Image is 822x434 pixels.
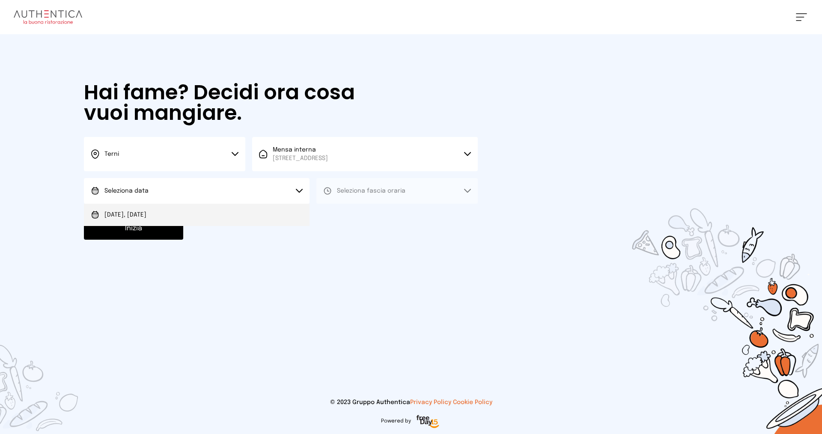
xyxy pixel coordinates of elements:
[84,217,183,240] button: Inizia
[381,418,411,425] span: Powered by
[104,211,146,219] span: [DATE], [DATE]
[414,413,441,431] img: logo-freeday.3e08031.png
[84,178,310,204] button: Seleziona data
[316,178,478,204] button: Seleziona fascia oraria
[337,188,405,194] span: Seleziona fascia oraria
[453,399,492,405] a: Cookie Policy
[14,398,808,407] p: © 2023 Gruppo Authentica
[104,188,149,194] span: Seleziona data
[410,399,451,405] a: Privacy Policy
